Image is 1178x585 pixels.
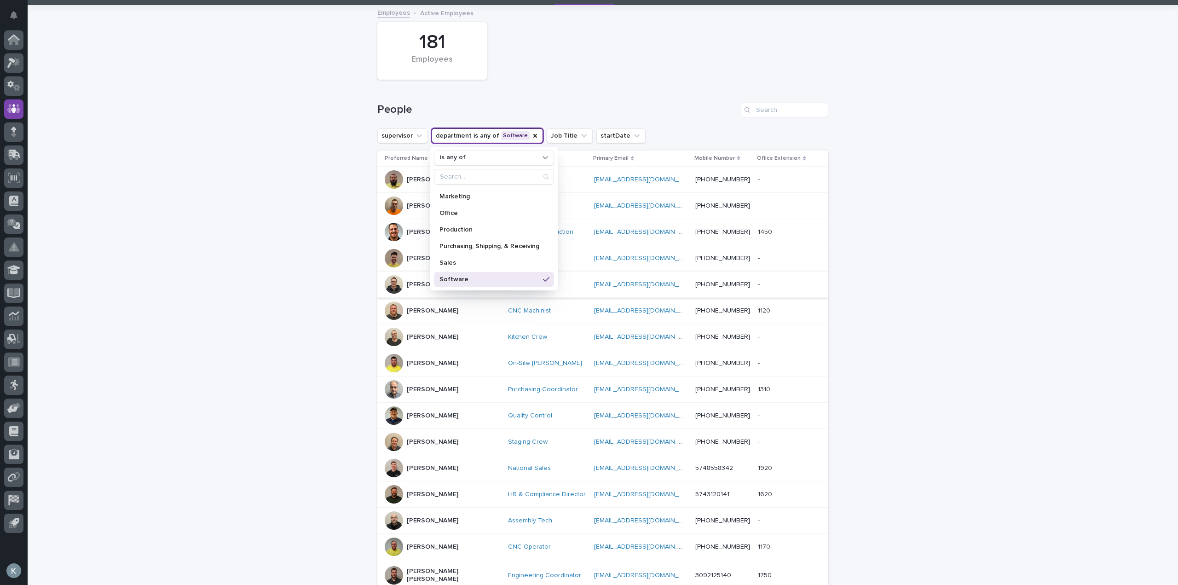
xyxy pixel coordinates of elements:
a: [EMAIL_ADDRESS][DOMAIN_NAME] [594,412,698,419]
p: - [758,515,762,525]
tr: [PERSON_NAME]On-Site Crew [EMAIL_ADDRESS][DOMAIN_NAME] [PHONE_NUMBER]-- [377,193,828,219]
button: startDate [596,128,646,143]
p: - [758,436,762,446]
div: Employees [393,55,471,74]
p: [PERSON_NAME] [407,464,458,472]
a: [EMAIL_ADDRESS][DOMAIN_NAME] [594,176,698,183]
p: [PERSON_NAME] [407,228,458,236]
a: [EMAIL_ADDRESS][DOMAIN_NAME] [594,281,698,288]
a: [EMAIL_ADDRESS][DOMAIN_NAME] [594,439,698,445]
p: [PERSON_NAME] [407,307,458,315]
a: [EMAIL_ADDRESS][DOMAIN_NAME] [594,307,698,314]
p: is any of [440,154,466,162]
p: Software [439,276,539,283]
p: Office [439,210,539,216]
p: - [758,410,762,420]
button: department [432,128,543,143]
tr: [PERSON_NAME]On-Site [PERSON_NAME] [EMAIL_ADDRESS][DOMAIN_NAME] [PHONE_NUMBER]-- [377,350,828,376]
p: - [758,279,762,289]
a: Assembly Tech [508,517,552,525]
p: Mobile Number [694,153,735,163]
a: [PHONE_NUMBER] [695,307,750,314]
div: Notifications [12,11,23,26]
tr: [PERSON_NAME]Shop Crew [EMAIL_ADDRESS][DOMAIN_NAME] [PHONE_NUMBER]-- [377,167,828,193]
h1: People [377,103,737,116]
tr: [PERSON_NAME]Purchasing Coordinator [EMAIL_ADDRESS][DOMAIN_NAME] [PHONE_NUMBER]13101310 [377,376,828,403]
p: Preferred Name [385,153,428,163]
p: [PERSON_NAME] [407,202,458,210]
a: CNC Machinist [508,307,551,315]
a: Engineering Coordinator [508,572,581,579]
a: [EMAIL_ADDRESS][DOMAIN_NAME] [594,544,698,550]
div: 181 [393,31,471,54]
button: Job Title [547,128,593,143]
a: Kitchen Crew [508,333,547,341]
tr: [PERSON_NAME]HR & Compliance Director [EMAIL_ADDRESS][DOMAIN_NAME] 574312014116201620 [377,481,828,508]
p: Purchasing, Shipping, & Receiving [439,243,539,249]
a: 5748558342 [695,465,733,471]
a: CNC Operator [508,543,551,551]
a: [PHONE_NUMBER] [695,412,750,419]
a: [PHONE_NUMBER] [695,229,750,235]
a: [EMAIL_ADDRESS][DOMAIN_NAME] [594,572,698,579]
p: [PERSON_NAME] [407,438,458,446]
p: - [758,358,762,367]
p: Primary Email [593,153,629,163]
tr: [PERSON_NAME]Shop Crew [EMAIL_ADDRESS][DOMAIN_NAME] [PHONE_NUMBER]-- [377,245,828,272]
a: Purchasing Coordinator [508,386,578,394]
p: [PERSON_NAME] [407,176,458,184]
p: Active Employees [420,7,474,17]
a: 3092125140 [695,572,731,579]
p: Office Extension [757,153,801,163]
a: [EMAIL_ADDRESS][DOMAIN_NAME] [594,203,698,209]
p: Sales [439,260,539,266]
a: [EMAIL_ADDRESS][DOMAIN_NAME] [594,334,698,340]
tr: [PERSON_NAME]CNC Machinist [EMAIL_ADDRESS][DOMAIN_NAME] [PHONE_NUMBER]11201120 [377,298,828,324]
p: - [758,331,762,341]
p: - [758,200,762,210]
a: [PHONE_NUMBER] [695,176,750,183]
p: 1120 [758,305,772,315]
a: [EMAIL_ADDRESS][DOMAIN_NAME] [594,229,698,235]
input: Search [741,103,828,117]
a: On-Site [PERSON_NAME] [508,359,582,367]
p: [PERSON_NAME] [407,386,458,394]
tr: [PERSON_NAME]Staging Crew [EMAIL_ADDRESS][DOMAIN_NAME] [PHONE_NUMBER]-- [377,429,828,455]
p: 1620 [758,489,774,498]
tr: [PERSON_NAME]CNC Operator [EMAIL_ADDRESS][DOMAIN_NAME] [PHONE_NUMBER]11701170 [377,534,828,560]
button: supervisor [377,128,428,143]
a: [EMAIL_ADDRESS][DOMAIN_NAME] [594,491,698,498]
a: Staging Crew [508,438,548,446]
a: [PHONE_NUMBER] [695,517,750,524]
a: [EMAIL_ADDRESS][DOMAIN_NAME] [594,360,698,366]
a: [PHONE_NUMBER] [695,203,750,209]
tr: [PERSON_NAME]Kitchen Crew [EMAIL_ADDRESS][DOMAIN_NAME] [PHONE_NUMBER]-- [377,324,828,350]
p: 1750 [758,570,774,579]
p: [PERSON_NAME] [407,517,458,525]
p: [PERSON_NAME] [407,281,458,289]
p: Production [439,226,539,233]
a: 5743120141 [695,491,729,498]
a: Employees [377,7,410,17]
p: [PERSON_NAME] [407,333,458,341]
button: Notifications [4,6,23,25]
a: National Sales [508,464,551,472]
tr: [PERSON_NAME]Director of Production [EMAIL_ADDRESS][DOMAIN_NAME] [PHONE_NUMBER]14501450 [377,219,828,245]
p: [PERSON_NAME] [407,491,458,498]
p: [PERSON_NAME] [PERSON_NAME] [407,568,499,583]
a: [EMAIL_ADDRESS][DOMAIN_NAME] [594,255,698,261]
a: Quality Control [508,412,552,420]
a: [PHONE_NUMBER] [695,360,750,366]
tr: [PERSON_NAME]National Sales [EMAIL_ADDRESS][DOMAIN_NAME] 574855834219201920 [377,455,828,481]
p: [PERSON_NAME] [407,412,458,420]
p: 1920 [758,463,774,472]
a: [PHONE_NUMBER] [695,281,750,288]
tr: [PERSON_NAME]Service Tech [EMAIL_ADDRESS][DOMAIN_NAME] [PHONE_NUMBER]-- [377,272,828,298]
a: [PHONE_NUMBER] [695,255,750,261]
a: [PHONE_NUMBER] [695,544,750,550]
p: [PERSON_NAME] [407,255,458,262]
button: users-avatar [4,561,23,580]
a: [EMAIL_ADDRESS][DOMAIN_NAME] [594,517,698,524]
p: Marketing [439,193,539,200]
p: - [758,253,762,262]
